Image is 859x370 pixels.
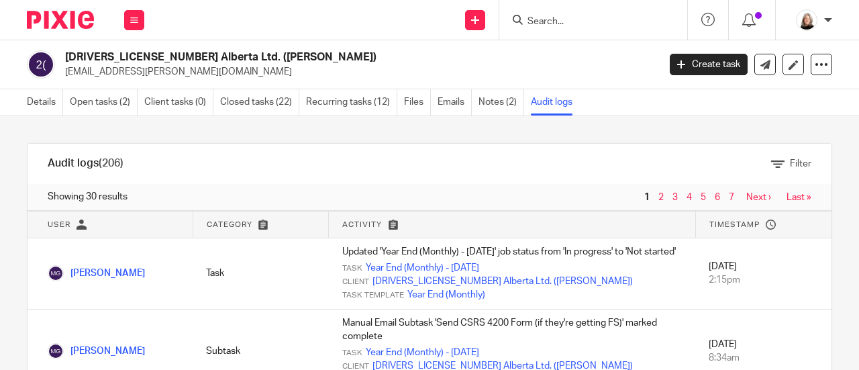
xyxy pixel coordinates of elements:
div: 2:15pm [709,273,818,287]
a: Files [404,89,431,115]
a: Emails [438,89,472,115]
div: 8:34am [709,351,818,365]
img: Melissa Gallant [48,343,64,359]
a: 3 [672,193,678,202]
img: svg%3E [27,50,55,79]
span: Category [207,221,252,228]
a: 2 [658,193,664,202]
span: Timestamp [709,221,760,228]
p: [EMAIL_ADDRESS][PERSON_NAME][DOMAIN_NAME] [65,65,650,79]
a: Year End (Monthly) [407,288,485,302]
a: Year End (Monthly) - [DATE] [366,261,479,275]
span: Filter [790,159,811,169]
input: Search [526,16,647,28]
span: Showing 30 results [48,190,128,203]
td: Task [193,238,329,310]
span: (206) [99,158,123,169]
span: 1 [641,189,653,205]
a: Create task [670,54,748,75]
img: Melissa Gallant [48,265,64,281]
a: 4 [687,193,692,202]
span: Task [342,348,362,359]
span: Task [342,263,362,274]
h1: Audit logs [48,156,123,171]
span: Client [342,277,369,287]
a: [DRIVERS_LICENSE_NUMBER] Alberta Ltd. ([PERSON_NAME]) [372,275,633,288]
h2: [DRIVERS_LICENSE_NUMBER] Alberta Ltd. ([PERSON_NAME]) [65,50,533,64]
a: 7 [729,193,734,202]
a: Open tasks (2) [70,89,138,115]
a: [PERSON_NAME] [48,346,145,356]
img: Pixie [27,11,94,29]
a: Notes (2) [478,89,524,115]
td: [DATE] [695,238,831,310]
a: Client tasks (0) [144,89,213,115]
a: [PERSON_NAME] [48,269,145,278]
a: 5 [701,193,706,202]
a: Next › [746,193,771,202]
span: Activity [342,221,382,228]
img: Screenshot%202023-11-02%20134555.png [796,9,817,31]
a: Recurring tasks (12) [306,89,397,115]
a: Audit logs [531,89,579,115]
a: Year End (Monthly) - [DATE] [366,346,479,359]
td: Updated 'Year End (Monthly) - [DATE]' job status from 'In progress' to 'Not started' [329,238,696,310]
span: User [48,221,70,228]
a: Closed tasks (22) [220,89,299,115]
a: Last » [787,193,811,202]
nav: pager [641,192,811,203]
a: Details [27,89,63,115]
span: Task Template [342,290,404,301]
a: 6 [715,193,720,202]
